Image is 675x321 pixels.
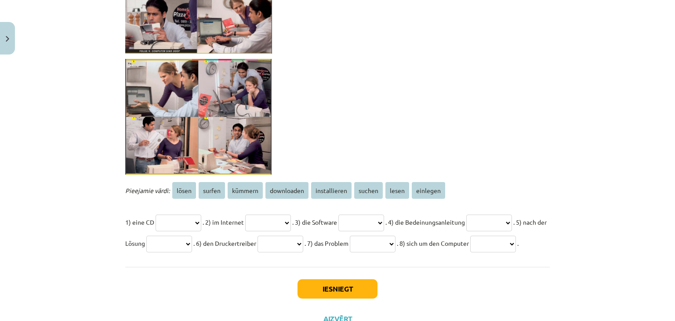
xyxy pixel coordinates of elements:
span: . 8) sich um den Computer [397,239,469,247]
span: einlegen [412,182,445,199]
span: downloaden [265,182,308,199]
span: installieren [311,182,352,199]
span: kümmern [228,182,263,199]
span: 1) eine CD [125,218,154,226]
span: suchen [354,182,383,199]
span: . 3) die Software [292,218,337,226]
button: Iesniegt [298,279,377,299]
span: . 2) im Internet [203,218,244,226]
span: . 7) das Problem [305,239,348,247]
span: lesen [385,182,409,199]
span: . [517,239,519,247]
span: . 6) den Druckertreiber [193,239,256,247]
img: icon-close-lesson-0947bae3869378f0d4975bcd49f059093ad1ed9edebbc8119c70593378902aed.svg [6,36,9,42]
span: Pieejamie vārdi: [125,186,170,194]
span: lösen [172,182,196,199]
span: . 5) nach der Lösung [125,218,547,247]
span: . 4) die Bedeinungsanleitung [385,218,465,226]
span: surfen [199,182,225,199]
